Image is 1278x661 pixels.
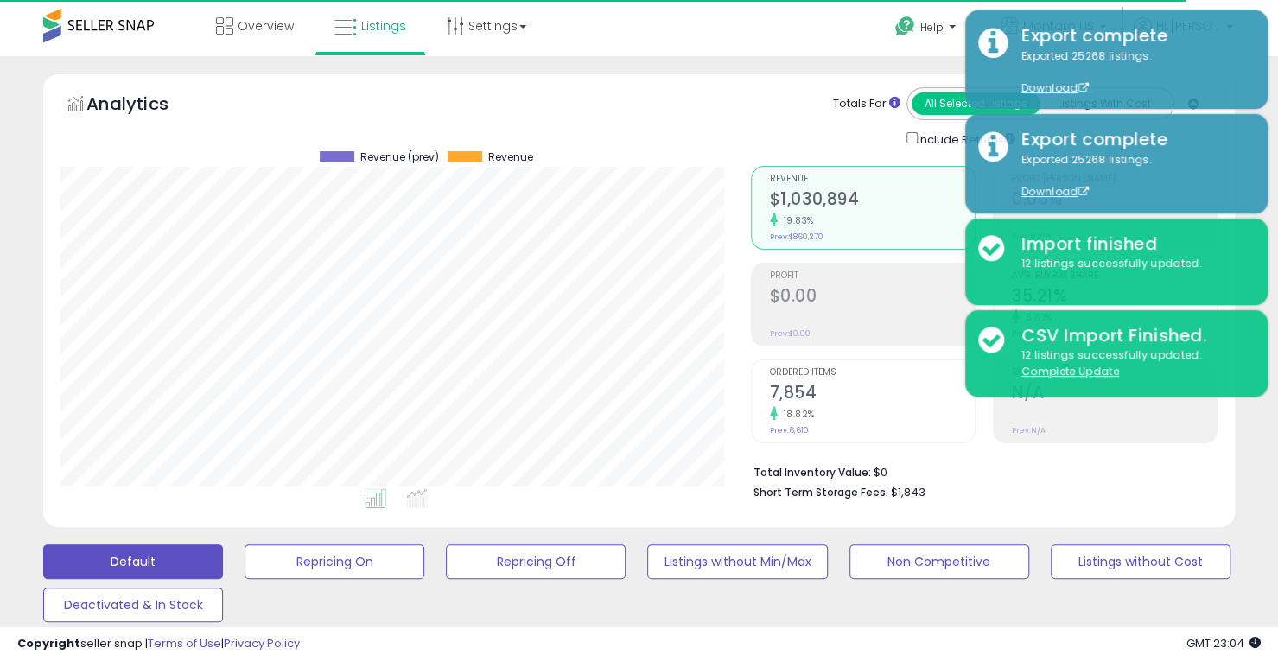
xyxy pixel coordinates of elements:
[86,92,202,120] h5: Analytics
[361,17,406,35] span: Listings
[770,328,811,339] small: Prev: $0.00
[488,151,533,163] span: Revenue
[1021,364,1119,378] u: Complete Update
[770,232,823,242] small: Prev: $860,270
[1051,544,1230,579] button: Listings without Cost
[1021,80,1089,95] a: Download
[17,636,300,652] div: seller snap | |
[770,271,975,281] span: Profit
[753,485,888,499] b: Short Term Storage Fees:
[833,96,900,112] div: Totals For
[224,635,300,651] a: Privacy Policy
[238,17,294,35] span: Overview
[1008,48,1255,97] div: Exported 25268 listings.
[770,383,975,406] h2: 7,854
[148,635,221,651] a: Terms of Use
[1008,232,1255,257] div: Import finished
[446,544,626,579] button: Repricing Off
[1008,23,1255,48] div: Export complete
[1008,323,1255,348] div: CSV Import Finished.
[360,151,439,163] span: Revenue (prev)
[770,368,975,378] span: Ordered Items
[770,175,975,184] span: Revenue
[1008,347,1255,379] div: 12 listings successfully updated.
[43,544,223,579] button: Default
[920,20,944,35] span: Help
[245,544,424,579] button: Repricing On
[770,286,975,309] h2: $0.00
[753,465,871,480] b: Total Inventory Value:
[770,189,975,213] h2: $1,030,894
[893,129,1036,149] div: Include Returns
[891,484,925,500] span: $1,843
[753,461,1205,481] li: $0
[849,544,1029,579] button: Non Competitive
[778,408,815,421] small: 18.82%
[43,588,223,622] button: Deactivated & In Stock
[647,544,827,579] button: Listings without Min/Max
[778,214,814,227] small: 19.83%
[1012,425,1046,435] small: Prev: N/A
[912,92,1040,115] button: All Selected Listings
[894,16,916,37] i: Get Help
[881,3,973,56] a: Help
[1021,184,1089,199] a: Download
[17,635,80,651] strong: Copyright
[1008,127,1255,152] div: Export complete
[1008,256,1255,272] div: 12 listings successfully updated.
[770,425,809,435] small: Prev: 6,610
[1008,152,1255,200] div: Exported 25268 listings.
[1186,635,1261,651] span: 2025-08-13 23:04 GMT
